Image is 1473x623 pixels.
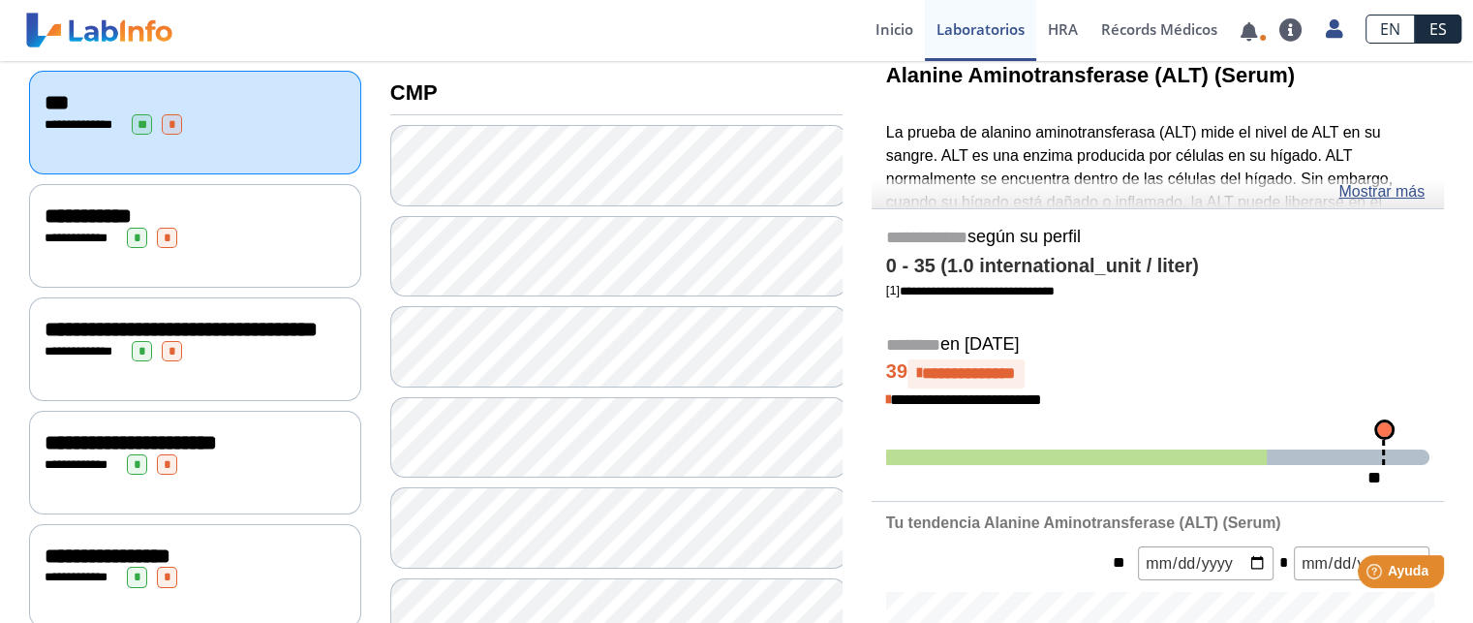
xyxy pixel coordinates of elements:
[886,63,1295,87] b: Alanine Aminotransferase (ALT) (Serum)
[886,514,1281,531] b: Tu tendencia Alanine Aminotransferase (ALT) (Serum)
[1366,15,1415,44] a: EN
[390,80,438,105] b: CMP
[886,121,1429,329] p: La prueba de alanino aminotransferasa (ALT) mide el nivel de ALT en su sangre. ALT es una enzima ...
[886,334,1429,357] h5: en [DATE]
[1138,546,1274,580] input: mm/dd/yyyy
[1294,546,1429,580] input: mm/dd/yyyy
[886,255,1429,278] h4: 0 - 35 (1.0 international_unit / liter)
[886,359,1429,389] h4: 39
[1415,15,1461,44] a: ES
[886,283,1055,297] a: [1]
[1048,19,1078,39] span: HRA
[886,227,1429,249] h5: según su perfil
[1338,180,1425,203] a: Mostrar más
[1301,547,1452,602] iframe: Help widget launcher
